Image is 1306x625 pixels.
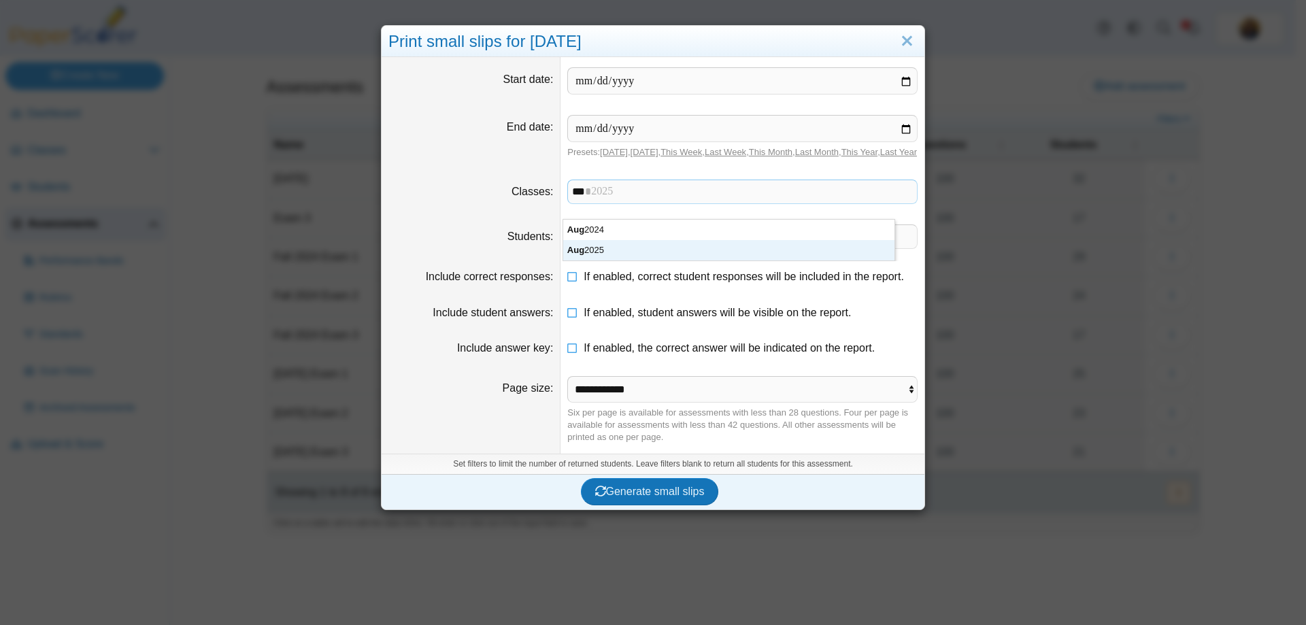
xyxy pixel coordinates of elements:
[426,271,554,282] label: Include correct responses
[880,147,917,157] a: Last Year
[503,382,554,394] label: Page size
[795,147,839,157] a: Last Month
[503,73,554,85] label: Start date
[433,307,553,318] label: Include student answers
[512,186,553,197] label: Classes
[563,240,894,260] div: 2025
[705,147,746,157] a: Last Week
[507,121,554,133] label: End date
[382,454,924,474] div: Set filters to limit the number of returned students. Leave filters blank to return all students ...
[749,147,792,157] a: This Month
[631,147,658,157] a: [DATE]
[507,231,554,242] label: Students
[595,486,705,497] span: Generate small slips
[584,271,904,282] span: If enabled, correct student responses will be included in the report.
[567,245,584,255] strong: Aug
[567,146,918,158] div: Presets: , , , , , , ,
[567,407,918,444] div: Six per page is available for assessments with less than 28 questions. Four per page is available...
[841,147,878,157] a: This Year
[584,307,851,318] span: If enabled, student answers will be visible on the report.
[382,26,924,58] div: Print small slips for [DATE]
[567,180,918,204] tags: ​
[563,220,894,240] div: 2024
[567,224,584,235] strong: Aug
[584,342,875,354] span: If enabled, the correct answer will be indicated on the report.
[600,147,628,157] a: [DATE]
[581,478,719,505] button: Generate small slips
[660,147,702,157] a: This Week
[457,342,553,354] label: Include answer key
[897,30,918,53] a: Close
